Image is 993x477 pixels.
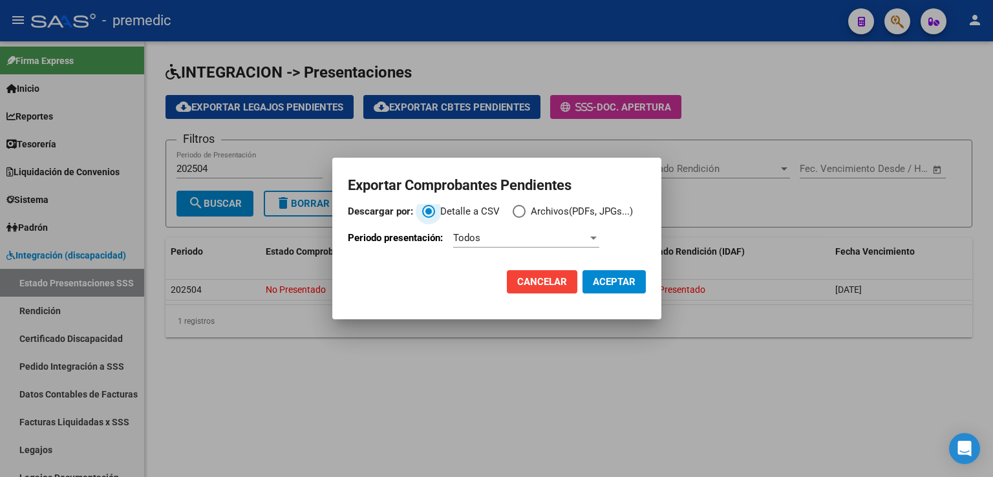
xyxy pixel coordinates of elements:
[453,232,480,244] span: Todos
[348,232,443,244] span: Periodo presentación:
[949,433,980,464] div: Open Intercom Messenger
[435,204,500,219] span: Detalle a CSV
[348,206,413,217] strong: Descargar por:
[348,204,646,226] mat-radio-group: Descargar por:
[348,173,646,198] h2: Exportar Comprobantes Pendientes
[593,276,635,288] span: ACEPTAR
[507,270,577,293] button: Cancelar
[526,204,633,219] span: Archivos(PDFs, JPGs...)
[582,270,646,293] button: ACEPTAR
[517,276,567,288] span: Cancelar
